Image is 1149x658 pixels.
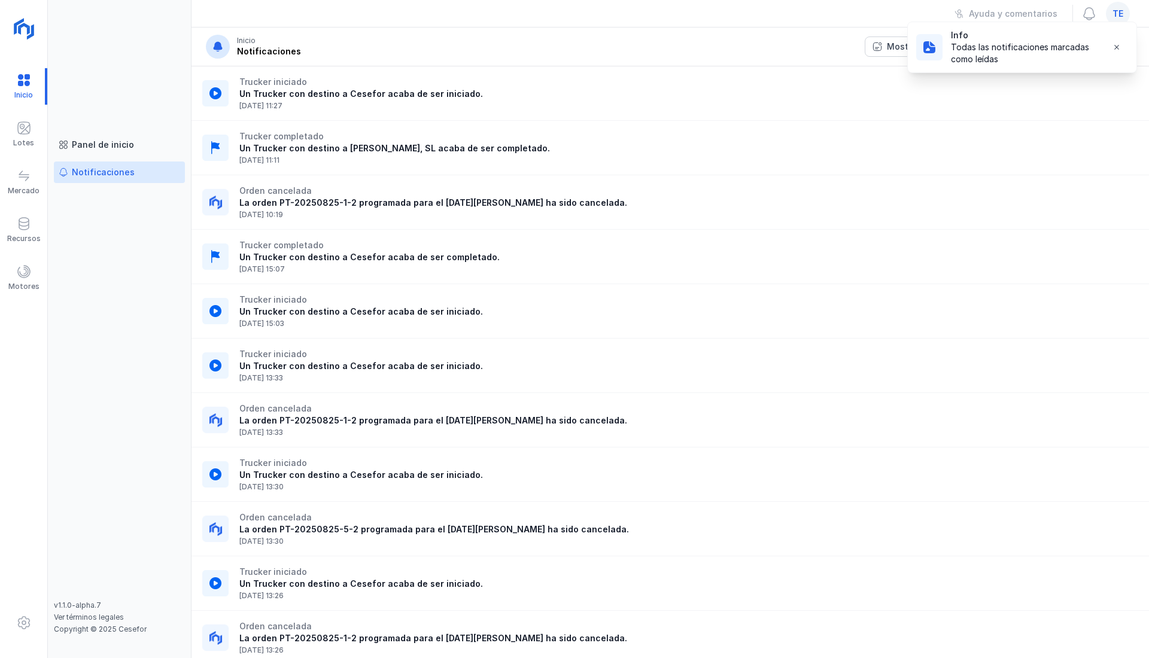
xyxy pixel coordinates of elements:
div: Info [951,29,1097,41]
div: Un Trucker con destino a Cesefor acaba de ser iniciado. [239,578,483,590]
div: Copyright © 2025 Cesefor [54,625,185,634]
div: Trucker iniciado [239,76,483,88]
a: Notificaciones [54,162,185,183]
div: Un Trucker con destino a Cesefor acaba de ser iniciado. [239,88,483,100]
div: [DATE] 13:26 [239,591,483,601]
div: [DATE] 13:30 [239,537,629,546]
div: [DATE] 15:07 [239,264,500,274]
div: [DATE] 10:19 [239,210,627,220]
img: logoRight.svg [9,14,39,44]
img: play-blue.png [201,569,230,598]
div: Mostrar solo no leídas [887,41,981,53]
div: [DATE] 15:03 [239,319,483,328]
img: flag-blue.png [201,133,230,162]
div: La orden PT-20250825-1-2 programada para el [DATE][PERSON_NAME] ha sido cancelada. [239,632,627,644]
img: default-blue.png [201,188,230,217]
span: te [1112,8,1123,20]
div: Notificaciones [72,166,135,178]
div: Trucker completado [239,239,500,251]
button: Mostrar solo no leídas [865,36,989,57]
img: play-blue.png [201,460,230,489]
div: [DATE] 13:33 [239,428,627,437]
div: [DATE] 11:27 [239,101,483,111]
div: [DATE] 13:26 [239,645,627,655]
img: default-blue.png [201,623,230,652]
div: Orden cancelada [239,511,629,523]
div: Trucker completado [239,130,550,142]
div: Ayuda y comentarios [969,8,1057,20]
div: Todas las notificaciones marcadas como leídas [951,41,1097,65]
div: [DATE] 13:33 [239,373,483,383]
img: play-blue.png [201,351,230,380]
img: play-blue.png [201,79,230,108]
div: Panel de inicio [72,139,134,151]
div: Motores [8,282,39,291]
div: Trucker iniciado [239,348,483,360]
div: Un Trucker con destino a [PERSON_NAME], SL acaba de ser completado. [239,142,550,154]
div: Trucker iniciado [239,457,483,469]
div: Trucker iniciado [239,294,483,306]
div: Orden cancelada [239,403,627,415]
img: play-blue.png [201,297,230,325]
div: Orden cancelada [239,185,627,197]
div: Un Trucker con destino a Cesefor acaba de ser completado. [239,251,500,263]
div: [DATE] 13:30 [239,482,483,492]
div: v1.1.0-alpha.7 [54,601,185,610]
div: Lotes [13,138,34,148]
img: default-blue.png [201,406,230,434]
div: Orden cancelada [239,620,627,632]
img: default-blue.png [201,514,230,543]
div: Un Trucker con destino a Cesefor acaba de ser iniciado. [239,306,483,318]
div: Notificaciones [237,45,301,57]
button: Ayuda y comentarios [947,4,1065,24]
div: Mercado [8,186,39,196]
div: Inicio [237,36,256,45]
div: La orden PT-20250825-1-2 programada para el [DATE][PERSON_NAME] ha sido cancelada. [239,415,627,427]
div: La orden PT-20250825-5-2 programada para el [DATE][PERSON_NAME] ha sido cancelada. [239,523,629,535]
div: La orden PT-20250825-1-2 programada para el [DATE][PERSON_NAME] ha sido cancelada. [239,197,627,209]
a: Panel de inicio [54,134,185,156]
div: [DATE] 11:11 [239,156,550,165]
div: Un Trucker con destino a Cesefor acaba de ser iniciado. [239,360,483,372]
a: Ver términos legales [54,613,124,622]
div: Trucker iniciado [239,566,483,578]
div: Un Trucker con destino a Cesefor acaba de ser iniciado. [239,469,483,481]
img: flag-blue.png [201,242,230,271]
div: Recursos [7,234,41,243]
